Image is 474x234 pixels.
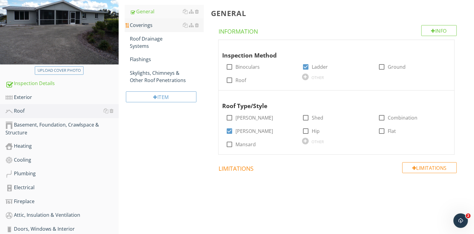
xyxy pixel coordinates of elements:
h3: General [211,9,464,17]
div: Roof [5,107,119,115]
button: Upload cover photo [35,66,84,75]
div: Skylights, Chimneys & Other Roof Penetrations [130,69,204,84]
div: Item [126,91,197,102]
div: Flashings [130,56,204,63]
div: Roof Drainage Systems [130,35,204,50]
div: Info [421,25,457,36]
div: Plumbing [5,170,119,178]
div: Limitations [402,162,457,173]
span: 2 [466,213,471,218]
div: Electrical [5,184,119,192]
label: Roof [235,77,246,83]
iframe: Intercom live chat [453,213,468,228]
label: Combination [388,115,417,121]
div: Roof Type/Style [222,93,439,110]
label: Ground [388,64,406,70]
div: Heating [5,142,119,150]
div: Coverings [130,21,204,29]
label: Binoculars [235,64,260,70]
label: Flat [388,128,396,134]
div: Upload cover photo [38,68,81,74]
label: Mansard [235,141,256,147]
label: Hip [312,128,320,134]
label: [PERSON_NAME] [235,128,273,134]
div: General [130,8,204,15]
div: OTHER [311,75,324,80]
div: Fireplace [5,198,119,206]
div: Exterior [5,94,119,101]
div: Doors, Windows & Interior [5,225,119,233]
div: Inspection Method [222,42,439,60]
label: Shed [312,115,323,121]
div: Basement, Foundation, Crawlspace & Structure [5,121,119,136]
div: Cooling [5,156,119,164]
div: Inspection Details [5,80,119,87]
h4: Limitations [219,162,457,173]
label: [PERSON_NAME] [235,115,273,121]
label: Ladder [312,64,328,70]
div: OTHER [311,139,324,144]
h4: Information [219,25,457,35]
div: Attic, Insulation & Ventilation [5,211,119,219]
